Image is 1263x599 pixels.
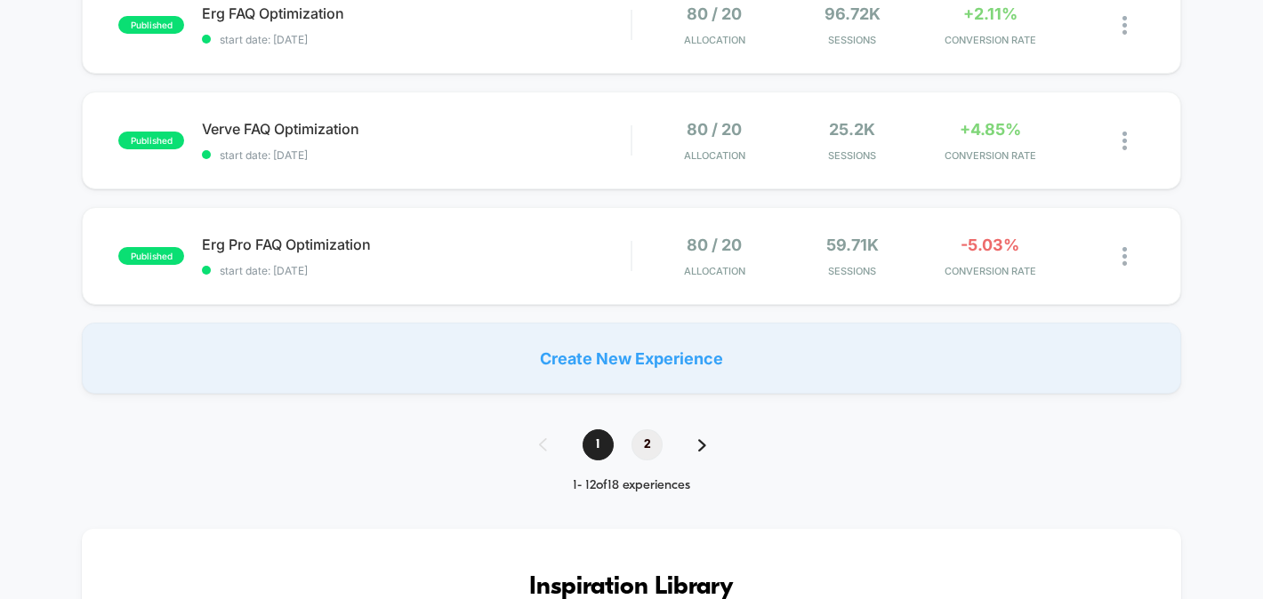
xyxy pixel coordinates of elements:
span: 80 / 20 [687,120,742,139]
span: CONVERSION RATE [926,34,1055,46]
span: start date: [DATE] [202,33,631,46]
span: Erg Pro FAQ Optimization [202,236,631,253]
span: +2.11% [963,4,1018,23]
span: Erg FAQ Optimization [202,4,631,22]
span: CONVERSION RATE [926,149,1055,162]
span: Allocation [684,265,745,277]
img: close [1122,247,1127,266]
span: start date: [DATE] [202,148,631,162]
span: -5.03% [961,236,1019,254]
img: close [1122,16,1127,35]
img: close [1122,132,1127,150]
span: published [118,132,184,149]
span: 96.72k [825,4,881,23]
div: Create New Experience [82,323,1180,394]
span: CONVERSION RATE [926,265,1055,277]
span: published [118,16,184,34]
span: Sessions [788,34,917,46]
span: Allocation [684,34,745,46]
span: Sessions [788,265,917,277]
span: 80 / 20 [687,4,742,23]
span: start date: [DATE] [202,264,631,277]
span: 1 [583,429,614,460]
span: 59.71k [826,236,879,254]
span: 80 / 20 [687,236,742,254]
span: Allocation [684,149,745,162]
span: 2 [631,429,663,460]
div: 1 - 12 of 18 experiences [521,478,742,493]
span: Sessions [788,149,917,162]
span: 25.2k [829,120,875,139]
span: +4.85% [960,120,1021,139]
img: pagination forward [698,439,706,451]
span: published [118,247,184,265]
span: Verve FAQ Optimization [202,120,631,138]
